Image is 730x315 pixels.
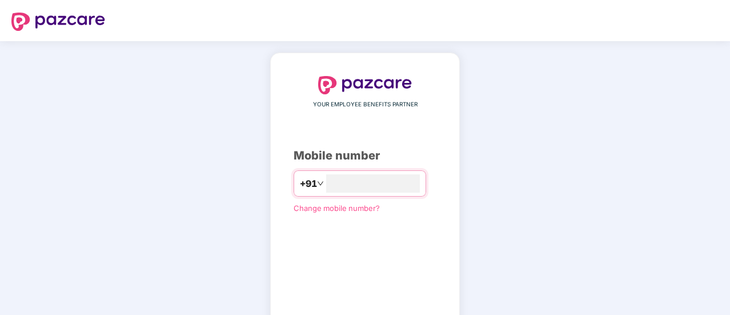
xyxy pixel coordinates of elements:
[294,204,380,213] a: Change mobile number?
[313,100,418,109] span: YOUR EMPLOYEE BENEFITS PARTNER
[317,180,324,187] span: down
[318,76,412,94] img: logo
[300,177,317,191] span: +91
[11,13,105,31] img: logo
[294,147,436,165] div: Mobile number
